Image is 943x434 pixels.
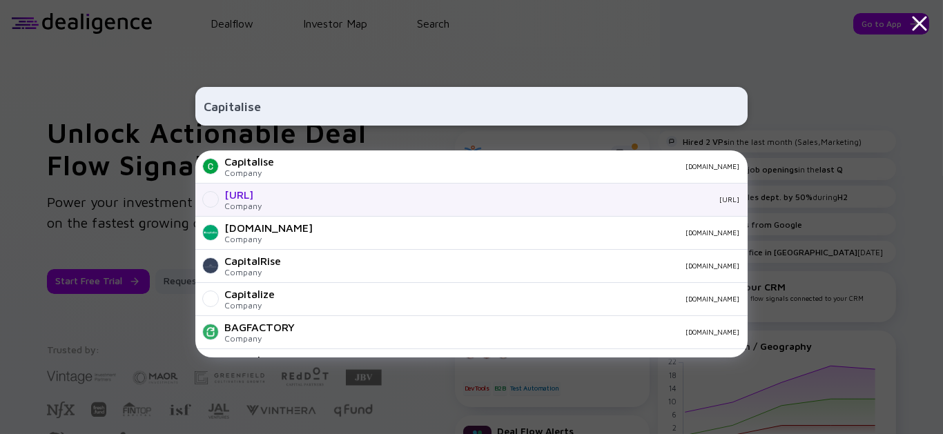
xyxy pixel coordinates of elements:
[224,354,333,366] div: Capital IDEA Houston
[224,234,313,244] div: Company
[224,288,275,300] div: Capitalize
[224,168,274,178] div: Company
[224,201,262,211] div: Company
[324,228,739,237] div: [DOMAIN_NAME]
[224,267,281,277] div: Company
[224,300,275,310] div: Company
[292,262,739,270] div: [DOMAIN_NAME]
[286,295,739,303] div: [DOMAIN_NAME]
[273,195,739,204] div: [URL]
[285,162,739,170] div: [DOMAIN_NAME]
[224,221,313,234] div: [DOMAIN_NAME]
[224,333,295,344] div: Company
[224,321,295,333] div: BAGFACTORY
[224,188,262,201] div: [URL]
[306,328,739,336] div: [DOMAIN_NAME]
[204,94,739,119] input: Search Company or Investor...
[224,155,274,168] div: Capitalise
[224,255,281,267] div: CapitalRise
